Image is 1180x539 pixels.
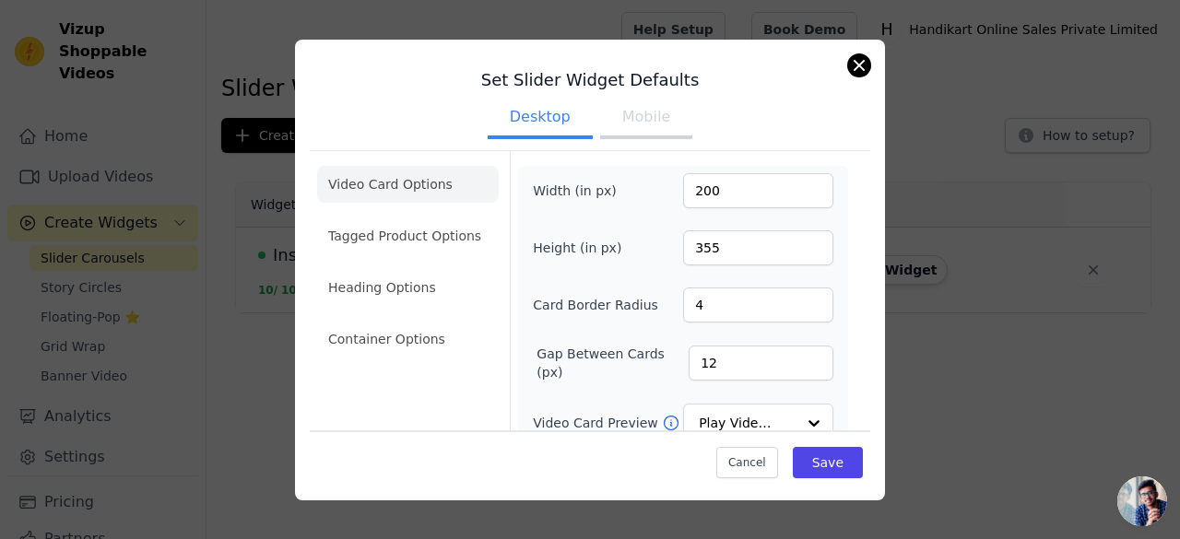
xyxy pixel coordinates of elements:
button: Desktop [488,99,593,139]
button: Cancel [716,447,778,478]
label: Card Border Radius [533,296,658,314]
button: Mobile [600,99,692,139]
h3: Set Slider Widget Defaults [310,69,870,91]
label: Height (in px) [533,239,633,257]
li: Tagged Product Options [317,217,499,254]
button: Save [793,447,863,478]
div: Open chat [1117,476,1167,526]
label: Width (in px) [533,182,633,200]
li: Heading Options [317,269,499,306]
label: Gap Between Cards (px) [537,345,689,381]
label: Video Card Preview [533,414,661,432]
button: Close modal [848,54,870,76]
li: Video Card Options [317,166,499,203]
li: Container Options [317,321,499,357]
